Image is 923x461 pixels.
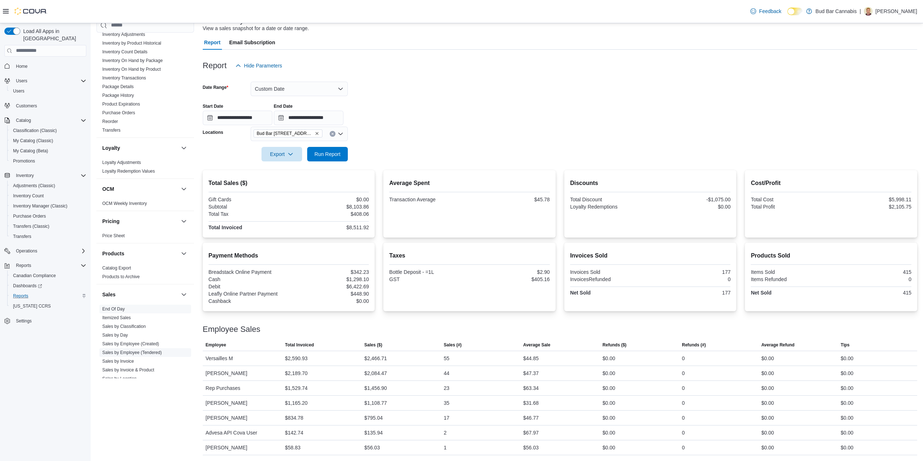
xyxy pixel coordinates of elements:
span: Inventory On Hand by Package [102,58,163,63]
button: Users [7,86,89,96]
div: Cashback [209,298,287,304]
a: Sales by Invoice & Product [102,367,154,372]
button: My Catalog (Classic) [7,136,89,146]
button: Transfers [7,231,89,242]
span: Classification (Classic) [13,128,57,133]
span: Transfers (Classic) [10,222,86,231]
div: $0.00 [761,354,774,363]
span: Loyalty Redemption Values [102,168,155,174]
span: Purchase Orders [10,212,86,221]
span: Reports [13,261,86,270]
strong: Net Sold [570,290,591,296]
span: Sales by Employee (Tendered) [102,350,162,355]
div: $0.00 [841,354,853,363]
div: $0.00 [290,197,369,202]
button: Adjustments (Classic) [7,181,89,191]
div: Inventory [96,30,194,137]
div: 0 [682,384,685,392]
button: My Catalog (Beta) [7,146,89,156]
div: $1,456.90 [364,384,387,392]
span: Bud Bar [STREET_ADDRESS] [257,130,313,137]
a: Inventory by Product Historical [102,41,161,46]
div: Loyalty [96,158,194,178]
a: Settings [13,317,34,325]
div: OCM [96,199,194,211]
div: 0 [682,399,685,407]
div: Transaction Average [389,197,468,202]
label: Locations [203,129,223,135]
div: $1,298.10 [290,276,369,282]
a: Promotions [10,157,38,165]
a: Loyalty Adjustments [102,160,141,165]
span: Dashboards [13,283,42,289]
span: Reports [16,263,31,268]
span: Catalog Export [102,265,131,271]
button: Pricing [102,218,178,225]
button: Loyalty [102,144,178,152]
div: $405.16 [471,276,550,282]
span: Product Expirations [102,101,140,107]
div: $408.06 [290,211,369,217]
span: Feedback [759,8,781,15]
div: $0.00 [841,399,853,407]
div: Versailles M [203,351,282,366]
span: Sales by Invoice & Product [102,367,154,373]
span: Transfers (Classic) [13,223,49,229]
span: Inventory Count [13,193,44,199]
button: Inventory Count [7,191,89,201]
div: Loyalty Redemptions [570,204,649,210]
div: $0.00 [602,369,615,378]
span: Reorder [102,119,118,124]
div: $342.23 [290,269,369,275]
span: Hide Parameters [244,62,282,69]
a: Inventory Transactions [102,75,146,81]
span: Sales (#) [444,342,462,348]
button: Loyalty [180,144,188,152]
div: 44 [444,369,450,378]
button: Operations [13,247,40,255]
p: Bud Bar Cannabis [816,7,857,16]
p: [PERSON_NAME] [875,7,917,16]
a: End Of Day [102,306,125,312]
div: 177 [652,290,730,296]
button: Promotions [7,156,89,166]
span: Settings [13,316,86,325]
button: Export [261,147,302,161]
a: Package History [102,93,134,98]
div: InvoicesRefunded [570,276,649,282]
span: Inventory Manager (Classic) [10,202,86,210]
h2: Taxes [389,251,550,260]
a: Inventory Count Details [102,49,148,54]
input: Press the down key to open a popover containing a calendar. [274,111,343,125]
button: Custom Date [251,82,348,96]
a: Inventory Manager (Classic) [10,202,70,210]
div: Gift Cards [209,197,287,202]
button: Customers [1,100,89,111]
div: -$1,075.00 [652,197,730,202]
span: Reports [13,293,28,299]
div: GST [389,276,468,282]
span: My Catalog (Beta) [10,147,86,155]
a: Sales by Location [102,376,137,381]
a: Customers [13,102,40,110]
a: Inventory Adjustments [102,32,145,37]
span: Products to Archive [102,274,140,280]
button: Catalog [1,115,89,125]
div: 415 [833,290,911,296]
span: Promotions [10,157,86,165]
div: $2,105.75 [833,204,911,210]
a: Users [10,87,27,95]
h3: Sales [102,291,116,298]
input: Press the down key to open a popover containing a calendar. [203,111,272,125]
span: Classification (Classic) [10,126,86,135]
span: Transfers [102,127,120,133]
span: Inventory by Product Historical [102,40,161,46]
button: Canadian Compliance [7,271,89,281]
span: Export [266,147,298,161]
a: Sales by Employee (Created) [102,341,159,346]
div: Robert Johnson [864,7,873,16]
span: My Catalog (Classic) [10,136,86,145]
div: Total Cost [751,197,829,202]
a: Home [13,62,30,71]
label: End Date [274,103,293,109]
